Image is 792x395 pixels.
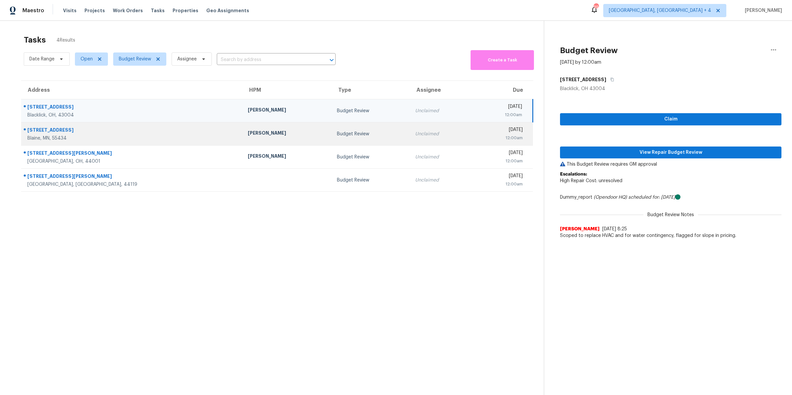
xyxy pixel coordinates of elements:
[410,81,473,99] th: Assignee
[415,131,467,137] div: Unclaimed
[478,158,522,164] div: 12:00am
[29,56,54,62] span: Date Range
[478,135,522,141] div: 12:00am
[415,154,467,160] div: Unclaimed
[248,153,326,161] div: [PERSON_NAME]
[337,108,405,114] div: Budget Review
[472,81,533,99] th: Due
[560,161,781,168] p: This Budget Review requires GM approval
[27,127,237,135] div: [STREET_ADDRESS]
[327,55,336,65] button: Open
[478,103,522,112] div: [DATE]
[602,227,627,231] span: [DATE] 8:25
[560,172,587,177] b: Escalations:
[84,7,105,14] span: Projects
[151,8,165,13] span: Tasks
[415,108,467,114] div: Unclaimed
[560,76,606,83] h5: [STREET_ADDRESS]
[217,55,317,65] input: Search by address
[21,81,243,99] th: Address
[24,37,46,43] h2: Tasks
[27,181,237,188] div: [GEOGRAPHIC_DATA], [GEOGRAPHIC_DATA], 44119
[332,81,410,99] th: Type
[27,158,237,165] div: [GEOGRAPHIC_DATA], OH, 44001
[560,47,618,54] h2: Budget Review
[478,149,522,158] div: [DATE]
[478,126,522,135] div: [DATE]
[560,194,781,201] div: Dummy_report
[474,56,531,64] span: Create a Task
[81,56,93,62] span: Open
[177,56,197,62] span: Assignee
[742,7,782,14] span: [PERSON_NAME]
[478,112,522,118] div: 12:00am
[643,212,698,218] span: Budget Review Notes
[337,177,405,183] div: Budget Review
[478,173,522,181] div: [DATE]
[628,195,675,200] i: scheduled for: [DATE]
[248,107,326,115] div: [PERSON_NAME]
[609,7,711,14] span: [GEOGRAPHIC_DATA], [GEOGRAPHIC_DATA] + 4
[63,7,77,14] span: Visits
[560,179,622,183] span: High Repair Cost: unresolved
[27,150,237,158] div: [STREET_ADDRESS][PERSON_NAME]
[113,7,143,14] span: Work Orders
[560,59,601,66] div: [DATE] by 12:00am
[415,177,467,183] div: Unclaimed
[560,232,781,239] span: Scoped to replace HVAC and for water contingency, flagged for slope in pricing.
[27,112,237,118] div: Blacklick, OH, 43004
[560,85,781,92] div: Blacklick, OH 43004
[565,115,776,123] span: Claim
[248,130,326,138] div: [PERSON_NAME]
[565,148,776,157] span: View Repair Budget Review
[478,181,522,187] div: 12:00am
[337,131,405,137] div: Budget Review
[606,74,615,85] button: Copy Address
[594,4,598,11] div: 39
[560,147,781,159] button: View Repair Budget Review
[27,104,237,112] div: [STREET_ADDRESS]
[206,7,249,14] span: Geo Assignments
[27,173,237,181] div: [STREET_ADDRESS][PERSON_NAME]
[243,81,332,99] th: HPM
[119,56,151,62] span: Budget Review
[56,37,75,44] span: 4 Results
[594,195,627,200] i: (Opendoor HQ)
[22,7,44,14] span: Maestro
[173,7,198,14] span: Properties
[27,135,237,142] div: Blaine, MN, 55434
[337,154,405,160] div: Budget Review
[560,113,781,125] button: Claim
[471,50,534,70] button: Create a Task
[560,226,600,232] span: [PERSON_NAME]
